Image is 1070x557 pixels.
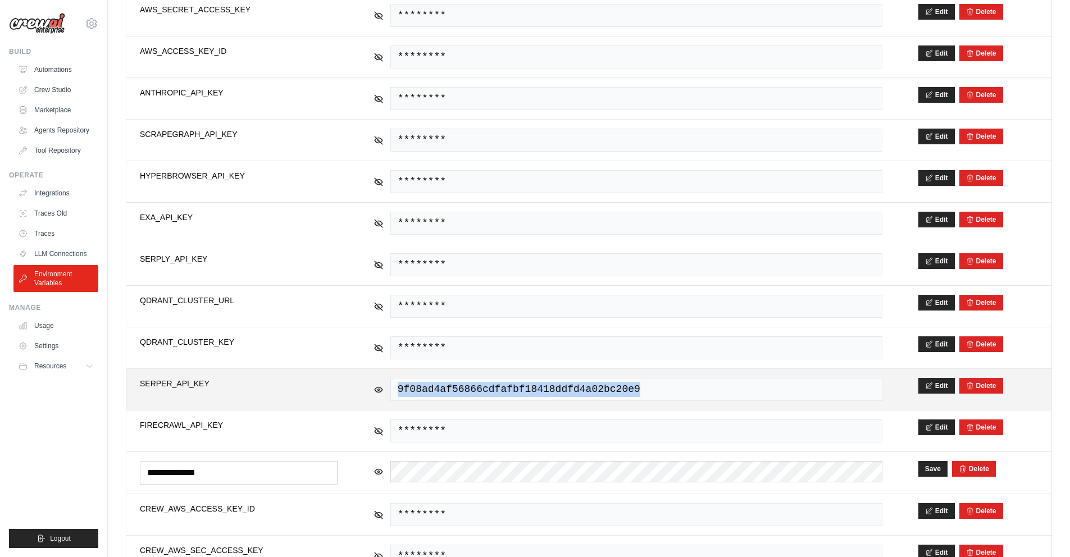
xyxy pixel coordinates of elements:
[966,257,996,266] button: Delete
[918,170,955,186] button: Edit
[9,171,98,180] div: Operate
[13,204,98,222] a: Traces Old
[966,548,996,557] button: Delete
[140,212,338,223] span: EXA_API_KEY
[13,337,98,355] a: Settings
[9,47,98,56] div: Build
[918,87,955,103] button: Edit
[390,378,882,401] span: 9f08ad4af56866cdfafbf18418ddfd4a02bc20e9
[966,215,996,224] button: Delete
[140,503,338,514] span: CREW_AWS_ACCESS_KEY_ID
[13,184,98,202] a: Integrations
[9,13,65,34] img: Logo
[918,336,955,352] button: Edit
[966,506,996,515] button: Delete
[13,101,98,119] a: Marketplace
[13,121,98,139] a: Agents Repository
[140,253,338,264] span: SERPLY_API_KEY
[9,529,98,548] button: Logout
[140,295,338,306] span: QDRANT_CLUSTER_URL
[13,225,98,243] a: Traces
[140,45,338,57] span: AWS_ACCESS_KEY_ID
[13,317,98,335] a: Usage
[50,534,71,543] span: Logout
[918,253,955,269] button: Edit
[13,81,98,99] a: Crew Studio
[959,464,989,473] button: Delete
[140,336,338,348] span: QDRANT_CLUSTER_KEY
[918,461,948,477] button: Save
[918,419,955,435] button: Edit
[918,129,955,144] button: Edit
[966,381,996,390] button: Delete
[140,4,338,15] span: AWS_SECRET_ACCESS_KEY
[13,265,98,292] a: Environment Variables
[13,61,98,79] a: Automations
[140,170,338,181] span: HYPERBROWSER_API_KEY
[966,340,996,349] button: Delete
[966,298,996,307] button: Delete
[9,303,98,312] div: Manage
[966,7,996,16] button: Delete
[966,423,996,432] button: Delete
[140,87,338,98] span: ANTHROPIC_API_KEY
[140,545,338,556] span: CREW_AWS_SEC_ACCESS_KEY
[140,378,338,389] span: SERPER_API_KEY
[13,245,98,263] a: LLM Connections
[918,4,955,20] button: Edit
[918,378,955,394] button: Edit
[966,90,996,99] button: Delete
[966,132,996,141] button: Delete
[966,49,996,58] button: Delete
[966,174,996,182] button: Delete
[140,419,338,431] span: FIRECRAWL_API_KEY
[13,141,98,159] a: Tool Repository
[918,295,955,311] button: Edit
[34,362,66,371] span: Resources
[918,212,955,227] button: Edit
[13,357,98,375] button: Resources
[918,503,955,519] button: Edit
[140,129,338,140] span: SCRAPEGRAPH_API_KEY
[918,45,955,61] button: Edit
